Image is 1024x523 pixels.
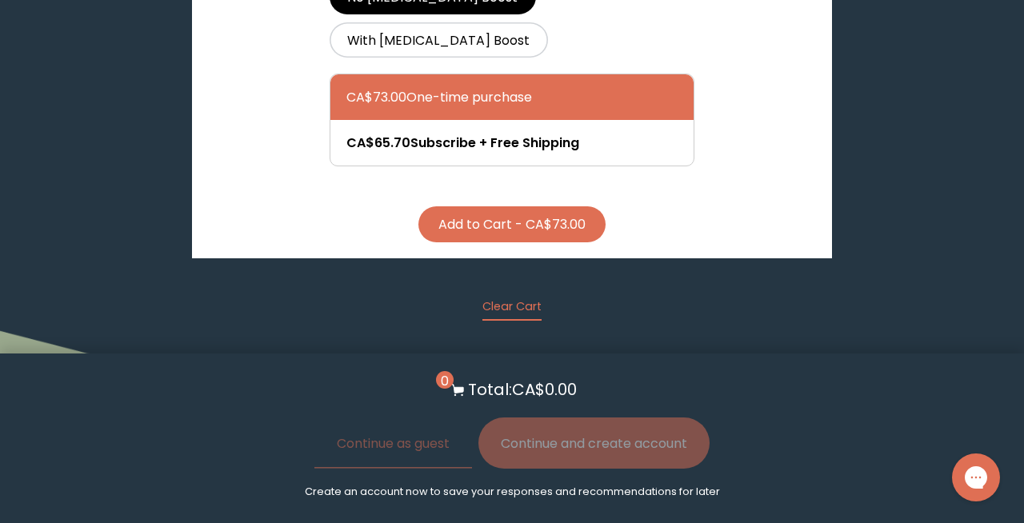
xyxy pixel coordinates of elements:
[944,448,1008,507] iframe: Gorgias live chat messenger
[330,22,548,58] label: With [MEDICAL_DATA] Boost
[478,417,710,469] button: Continue and create account
[468,377,577,401] p: Total: CA$0.00
[418,206,606,242] button: Add to Cart - CA$73.00
[436,371,454,389] span: 0
[482,298,542,321] button: Clear Cart
[314,417,472,469] button: Continue as guest
[305,485,720,499] p: Create an account now to save your responses and recommendations for later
